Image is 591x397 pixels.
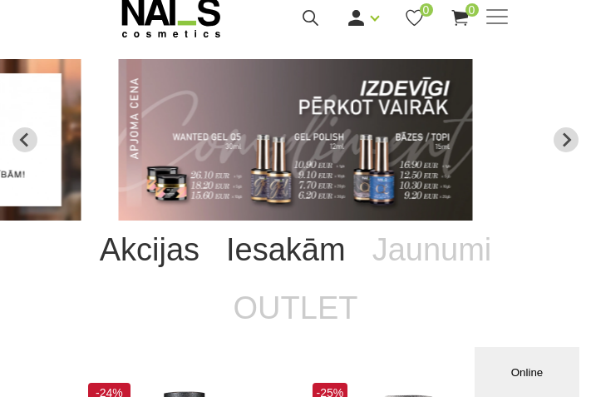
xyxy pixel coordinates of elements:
span: 0 [465,3,479,17]
a: Akcijas [86,221,213,280]
span: 0 [420,3,433,17]
a: 0 [404,7,425,28]
a: OUTLET [220,279,372,338]
a: Iesakām [213,221,359,280]
li: 3 of 12 [118,59,473,221]
iframe: chat widget [475,344,583,397]
a: Jaunumi [359,221,505,280]
button: Previous slide [12,127,37,152]
button: Next slide [554,127,579,152]
a: 0 [450,7,470,28]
